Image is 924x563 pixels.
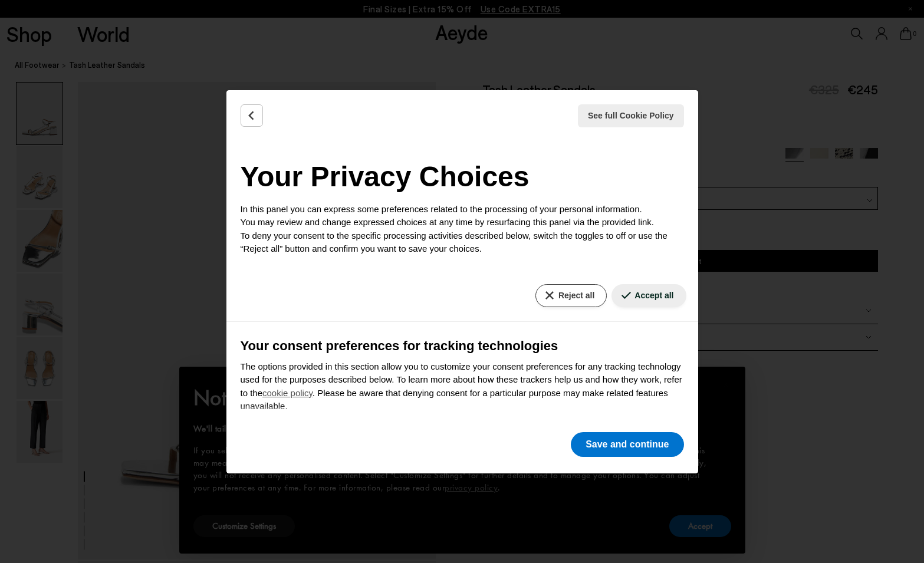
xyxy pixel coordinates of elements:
button: Save and continue [571,432,683,457]
button: Reject all [535,284,607,307]
p: In this panel you can express some preferences related to the processing of your personal informa... [241,203,684,256]
button: Accept all [611,284,686,307]
p: The options provided in this section allow you to customize your consent preferences for any trac... [241,360,684,413]
a: cookie policy - link opens in a new tab [262,388,313,398]
button: See full Cookie Policy [578,104,684,127]
span: See full Cookie Policy [588,110,674,122]
button: Back [241,104,263,127]
h3: Your consent preferences for tracking technologies [241,336,684,355]
h2: Your Privacy Choices [241,156,684,198]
